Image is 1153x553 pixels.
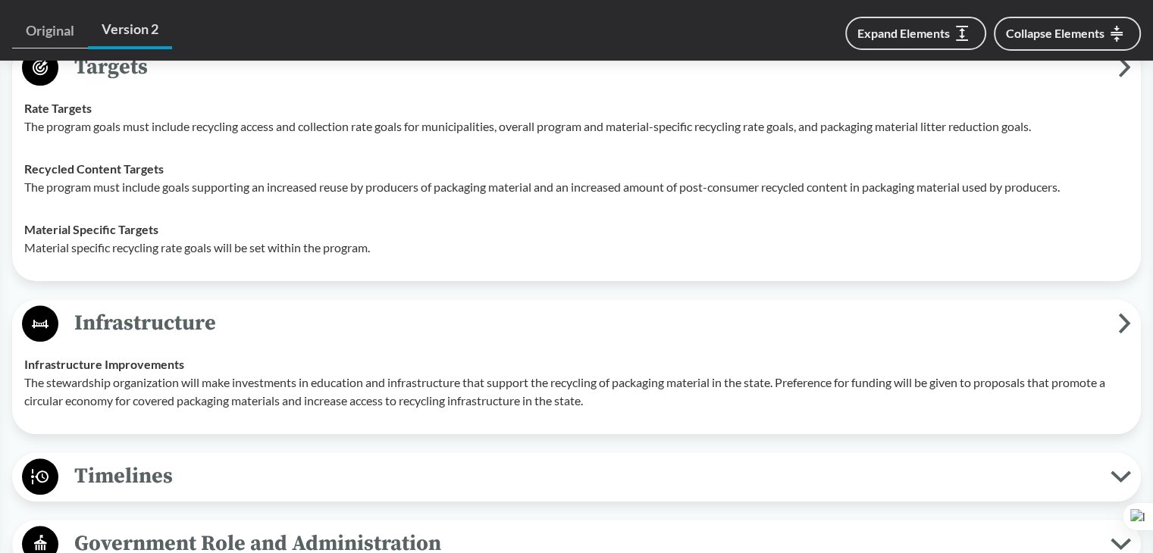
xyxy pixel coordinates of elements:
[58,50,1118,84] span: Targets
[24,101,92,115] strong: Rate Targets
[58,459,1111,493] span: Timelines
[12,14,88,48] a: Original
[994,17,1141,51] button: Collapse Elements
[24,373,1129,410] p: The stewardship organization will make investments in education and infrastructure that support t...
[17,48,1136,87] button: Targets
[24,239,1129,257] p: Material specific recycling rate goals will be set within the program.
[24,117,1129,136] p: The program goals must include recycling access and collection rate goals for municipalities, ove...
[58,306,1118,340] span: Infrastructure
[88,12,172,49] a: Version 2
[845,17,986,50] button: Expand Elements
[17,458,1136,496] button: Timelines
[24,357,184,371] strong: Infrastructure Improvements
[24,161,164,176] strong: Recycled Content Targets
[24,222,158,236] strong: Material Specific Targets
[17,305,1136,343] button: Infrastructure
[24,178,1129,196] p: The program must include goals supporting an increased reuse by producers of packaging material a...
